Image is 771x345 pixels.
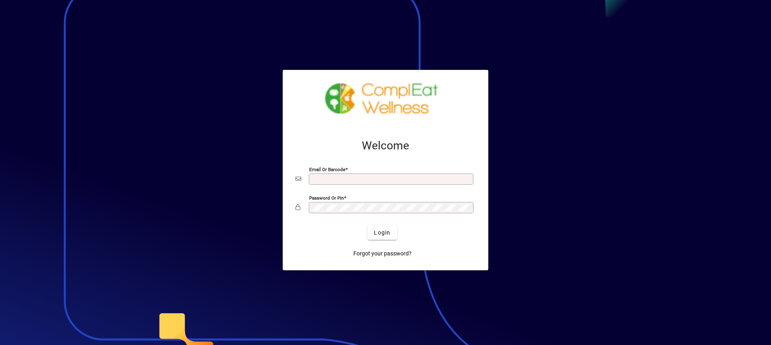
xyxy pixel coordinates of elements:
span: Forgot your password? [353,249,412,258]
h2: Welcome [296,139,475,153]
span: Login [374,229,390,237]
a: Forgot your password? [350,246,415,261]
mat-label: Email or Barcode [309,167,345,172]
mat-label: Password or Pin [309,195,344,201]
button: Login [367,225,397,240]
